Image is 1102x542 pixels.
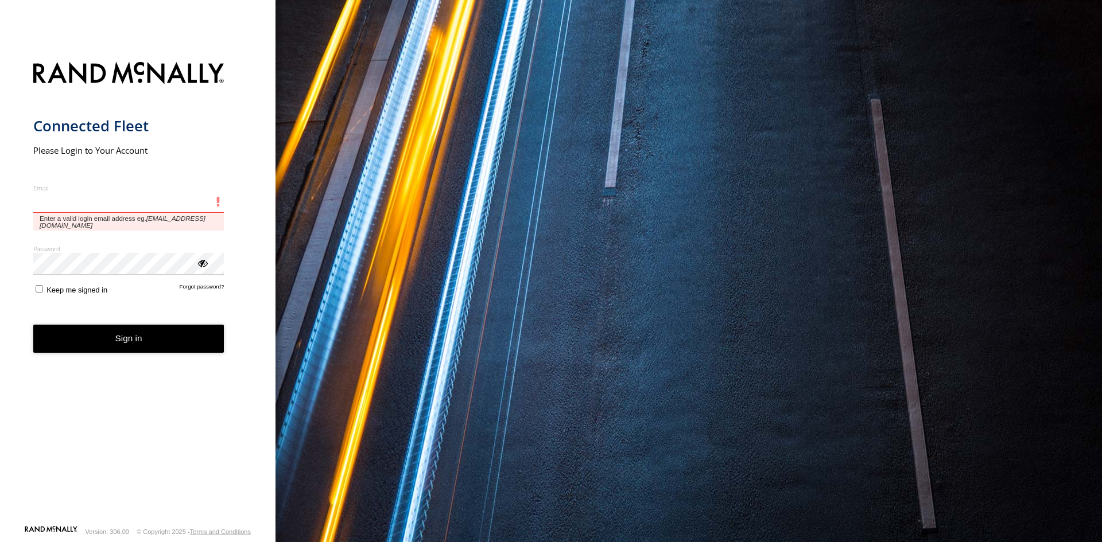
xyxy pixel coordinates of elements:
label: Password [33,244,224,253]
div: © Copyright 2025 - [137,528,251,535]
a: Terms and Conditions [190,528,251,535]
button: Sign in [33,325,224,353]
div: Version: 306.00 [86,528,129,535]
h1: Connected Fleet [33,116,224,135]
a: Forgot password? [180,283,224,294]
span: Enter a valid login email address eg. [33,213,224,231]
h2: Please Login to Your Account [33,145,224,156]
div: ViewPassword [196,257,208,268]
form: main [33,55,243,525]
span: Keep me signed in [46,286,107,294]
a: Visit our Website [25,526,77,537]
label: Email [33,184,224,192]
img: Rand McNally [33,60,224,89]
em: [EMAIL_ADDRESS][DOMAIN_NAME] [40,215,205,229]
input: Keep me signed in [36,285,43,293]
